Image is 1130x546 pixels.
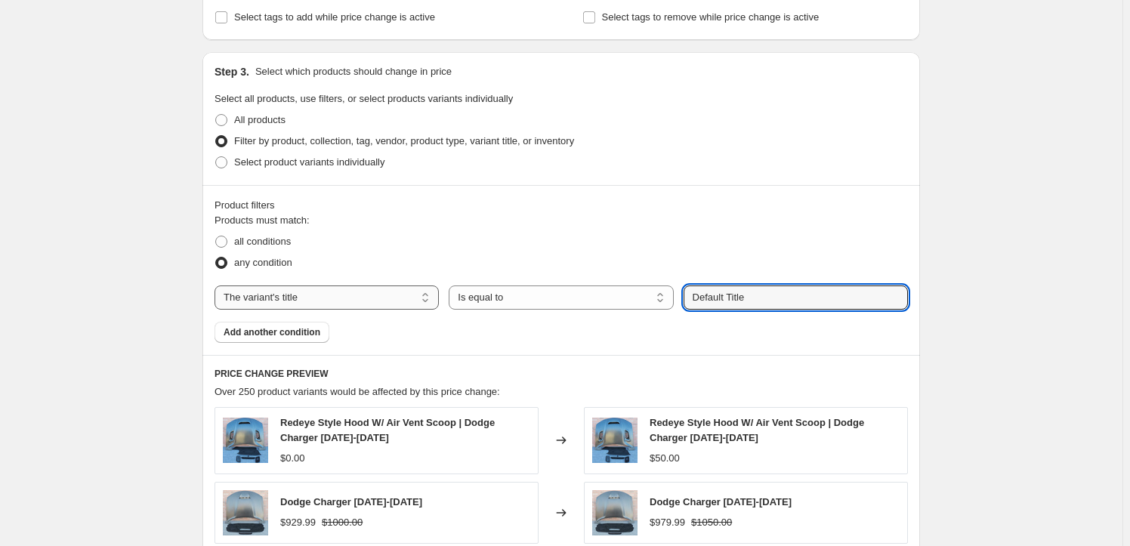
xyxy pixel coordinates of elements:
span: any condition [234,257,292,268]
span: Select tags to remove while price change is active [602,11,820,23]
div: $979.99 [650,515,685,530]
span: Redeye Style Hood W/ Air Vent Scoop | Dodge Charger [DATE]-[DATE] [280,417,495,443]
h2: Step 3. [215,64,249,79]
span: Over 250 product variants would be affected by this price change: [215,386,500,397]
span: Filter by product, collection, tag, vendor, product type, variant title, or inventory [234,135,574,147]
button: Add another condition [215,322,329,343]
span: Add another condition [224,326,320,338]
span: Select tags to add while price change is active [234,11,435,23]
strike: $1050.00 [691,515,732,530]
span: Select all products, use filters, or select products variants individually [215,93,513,104]
strike: $1000.00 [322,515,363,530]
div: Product filters [215,198,908,213]
span: All products [234,114,286,125]
span: Dodge Charger [DATE]-[DATE] [650,496,792,507]
p: Select which products should change in price [255,64,452,79]
img: webchar3-fotor-2023090714026_80x.jpg [592,490,638,535]
h6: PRICE CHANGE PREVIEW [215,368,908,380]
span: Redeye Style Hood W/ Air Vent Scoop | Dodge Charger [DATE]-[DATE] [650,417,864,443]
span: Dodge Charger [DATE]-[DATE] [280,496,422,507]
img: webchar3-fotor-2023090714026_80x.jpg [223,490,268,535]
img: 20230905_175920-fotor-20230907132651-2_80x.jpg [592,418,638,463]
span: all conditions [234,236,291,247]
div: $929.99 [280,515,316,530]
span: Products must match: [215,214,310,226]
div: $50.00 [650,451,680,466]
span: Select product variants individually [234,156,384,168]
img: 20230905_175920-fotor-20230907132651-2_80x.jpg [223,418,268,463]
div: $0.00 [280,451,305,466]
